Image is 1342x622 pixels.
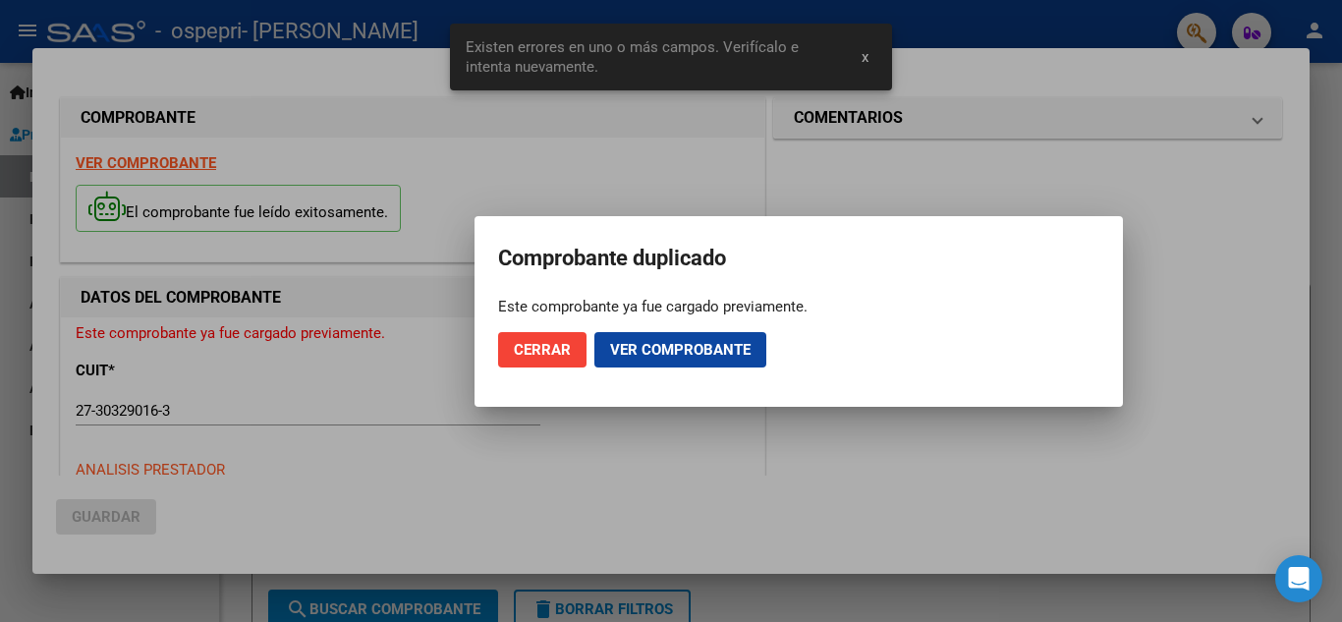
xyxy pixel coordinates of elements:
button: Ver comprobante [594,332,766,368]
span: Ver comprobante [610,341,751,359]
span: Cerrar [514,341,571,359]
button: Cerrar [498,332,587,368]
div: Este comprobante ya fue cargado previamente. [498,297,1099,316]
div: Open Intercom Messenger [1275,555,1322,602]
h2: Comprobante duplicado [498,240,1099,277]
